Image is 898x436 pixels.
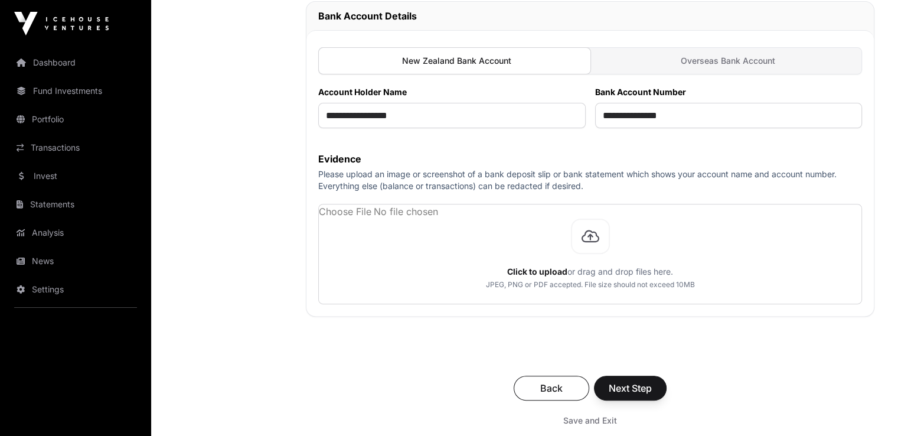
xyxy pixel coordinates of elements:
a: Transactions [9,135,142,161]
a: Invest [9,163,142,189]
a: Portfolio [9,106,142,132]
a: Dashboard [9,50,142,76]
button: Save and Exit [549,410,631,431]
button: Next Step [594,376,667,401]
span: Overseas Bank Account [681,55,775,67]
span: Back [528,381,574,395]
span: Next Step [609,381,652,395]
iframe: Chat Widget [839,379,898,436]
a: Statements [9,191,142,217]
label: Account Holder Name [318,86,586,98]
label: Evidence [318,152,862,166]
a: Settings [9,276,142,302]
img: Icehouse Ventures Logo [14,12,109,35]
a: Fund Investments [9,78,142,104]
h2: Bank Account Details [318,9,862,23]
label: Bank Account Number [595,86,863,98]
span: Save and Exit [563,415,617,427]
a: News [9,248,142,274]
button: Back [514,376,589,401]
p: Please upload an image or screenshot of a bank deposit slip or bank statement which shows your ac... [318,168,862,192]
a: Analysis [9,220,142,246]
